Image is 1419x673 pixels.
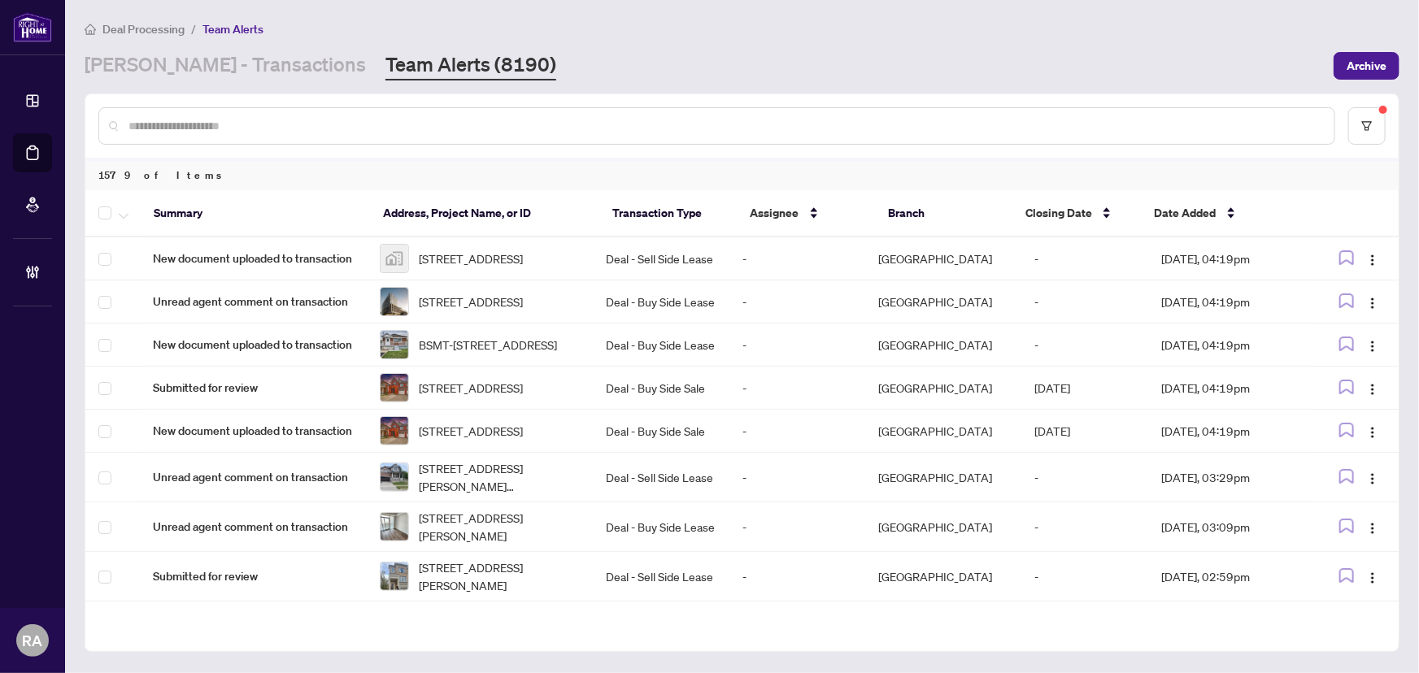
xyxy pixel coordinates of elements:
img: thumbnail-img [381,288,408,315]
img: Logo [1366,383,1379,396]
img: Logo [1366,254,1379,267]
td: [DATE], 03:09pm [1148,502,1312,552]
img: thumbnail-img [381,417,408,445]
td: [GEOGRAPHIC_DATA] [865,410,1021,453]
td: [GEOGRAPHIC_DATA] [865,237,1021,280]
td: Deal - Sell Side Lease [594,453,729,502]
button: Logo [1360,332,1386,358]
td: [GEOGRAPHIC_DATA] [865,280,1021,323]
td: - [1021,323,1148,367]
td: [DATE] [1021,410,1148,453]
img: thumbnail-img [381,374,408,402]
span: [STREET_ADDRESS] [419,422,523,440]
img: Logo [1366,297,1379,310]
td: [GEOGRAPHIC_DATA] [865,323,1021,367]
button: Logo [1360,245,1386,271]
td: [DATE], 04:19pm [1148,280,1312,323]
th: Transaction Type [599,190,737,237]
td: [GEOGRAPHIC_DATA] [865,502,1021,552]
td: - [1021,552,1148,601]
td: - [729,453,865,502]
td: [DATE], 03:29pm [1148,453,1312,502]
img: thumbnail-img [381,562,408,590]
span: [STREET_ADDRESS] [419,293,523,310]
td: [DATE], 04:19pm [1148,323,1312,367]
img: Logo [1366,472,1379,485]
button: Logo [1360,514,1386,540]
button: Open asap [1354,616,1403,665]
td: [DATE], 04:19pm [1148,367,1312,410]
td: Deal - Buy Side Lease [594,323,729,367]
td: [GEOGRAPHIC_DATA] [865,552,1021,601]
th: Closing Date [1012,190,1141,237]
td: [GEOGRAPHIC_DATA] [865,453,1021,502]
span: New document uploaded to transaction [153,422,354,440]
button: Logo [1360,418,1386,444]
li: / [191,20,196,38]
button: Logo [1360,563,1386,589]
a: [PERSON_NAME] - Transactions [85,51,366,80]
span: home [85,24,96,35]
td: - [1021,237,1148,280]
td: [DATE] [1021,367,1148,410]
img: Logo [1366,340,1379,353]
img: Logo [1366,571,1379,584]
td: [GEOGRAPHIC_DATA] [865,367,1021,410]
img: Logo [1366,522,1379,535]
span: Assignee [751,204,799,222]
span: [STREET_ADDRESS] [419,379,523,397]
img: thumbnail-img [381,463,408,491]
td: Deal - Buy Side Lease [594,280,729,323]
td: - [1021,502,1148,552]
span: [STREET_ADDRESS][PERSON_NAME] [419,509,581,545]
td: Deal - Sell Side Lease [594,552,729,601]
span: Deal Processing [102,22,185,37]
button: Logo [1360,464,1386,490]
th: Date Added [1142,190,1307,237]
span: [STREET_ADDRESS][PERSON_NAME][PERSON_NAME] [419,459,581,495]
button: Archive [1334,52,1399,80]
td: Deal - Sell Side Lease [594,237,729,280]
td: Deal - Buy Side Sale [594,410,729,453]
span: Archive [1347,53,1386,79]
td: - [729,367,865,410]
span: Unread agent comment on transaction [153,518,354,536]
span: New document uploaded to transaction [153,336,354,354]
td: - [729,410,865,453]
img: logo [13,12,52,42]
span: Date Added [1155,204,1217,222]
th: Branch [875,190,1012,237]
th: Summary [141,190,370,237]
td: - [729,323,865,367]
span: New document uploaded to transaction [153,250,354,267]
span: BSMT-[STREET_ADDRESS] [419,336,557,354]
span: Unread agent comment on transaction [153,468,354,486]
td: [DATE], 04:19pm [1148,237,1312,280]
td: - [1021,453,1148,502]
span: Unread agent comment on transaction [153,293,354,310]
span: Team Alerts [202,22,263,37]
img: thumbnail-img [381,245,408,272]
td: - [729,502,865,552]
td: - [729,552,865,601]
span: RA [23,629,43,652]
td: [DATE], 04:19pm [1148,410,1312,453]
img: thumbnail-img [381,331,408,358]
span: Submitted for review [153,567,354,585]
td: - [729,237,865,280]
td: [DATE], 02:59pm [1148,552,1312,601]
span: [STREET_ADDRESS][PERSON_NAME] [419,558,581,594]
div: 1579 of Items [85,159,1399,190]
td: Deal - Buy Side Lease [594,502,729,552]
button: Logo [1360,375,1386,401]
button: filter [1348,107,1386,145]
th: Address, Project Name, or ID [370,190,599,237]
td: - [1021,280,1148,323]
img: thumbnail-img [381,513,408,541]
button: Logo [1360,289,1386,315]
a: Team Alerts (8190) [385,51,556,80]
span: Submitted for review [153,379,354,397]
span: filter [1361,120,1373,132]
td: - [729,280,865,323]
td: Deal - Buy Side Sale [594,367,729,410]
